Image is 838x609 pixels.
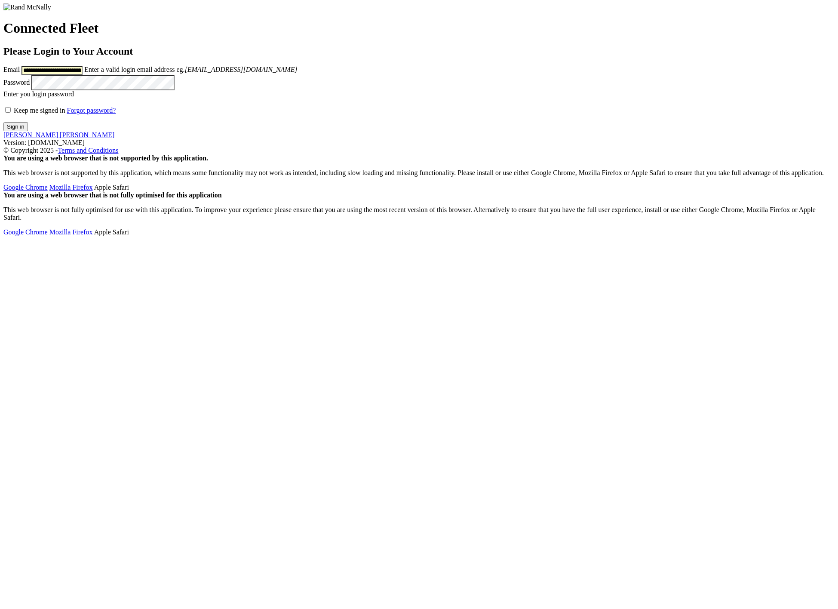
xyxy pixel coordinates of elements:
[49,184,93,191] a: Mozilla Firefox
[3,191,222,199] strong: You are using a web browser that is not fully optimised for this application
[184,66,297,73] em: [EMAIL_ADDRESS][DOMAIN_NAME]
[3,169,835,177] p: This web browser is not supported by this application, which means some functionality may not wor...
[3,90,74,98] span: Enter you login password
[14,107,65,114] span: Keep me signed in
[94,228,129,236] span: Safari
[3,79,30,86] label: Password
[3,122,28,131] button: Sign in
[3,154,208,162] strong: You are using a web browser that is not supported by this application.
[49,228,93,236] a: Mozilla Firefox
[58,147,118,154] a: Terms and Conditions
[5,107,11,113] input: Keep me signed in
[3,206,835,221] p: This web browser is not fully optimised for use with this application. To improve your experience...
[3,20,835,36] h1: Connected Fleet
[3,66,20,73] label: Email
[3,3,835,131] form: main
[3,184,48,191] a: Google Chrome
[3,139,835,147] div: Version: [DOMAIN_NAME]
[67,107,116,114] a: Forgot password?
[3,147,835,154] div: © Copyright 2025 -
[84,66,297,73] span: Enter a valid login email address eg.
[3,46,835,57] h2: Please Login to Your Account
[94,184,129,191] span: Safari
[3,3,51,11] img: Rand McNally
[3,131,114,138] a: [PERSON_NAME] [PERSON_NAME]
[3,228,48,236] a: Google Chrome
